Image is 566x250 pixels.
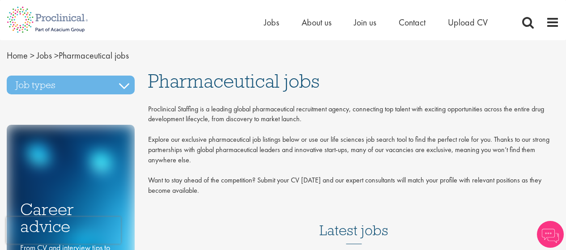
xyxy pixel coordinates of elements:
[448,17,488,28] a: Upload CV
[20,201,121,235] h3: Career advice
[7,76,135,94] h3: Job types
[302,17,332,28] a: About us
[264,17,279,28] a: Jobs
[537,221,564,248] img: Chatbot
[399,17,426,28] a: Contact
[7,50,28,61] a: breadcrumb link to Home
[354,17,376,28] a: Join us
[148,69,319,93] span: Pharmaceutical jobs
[37,50,52,61] a: breadcrumb link to Jobs
[148,104,559,201] div: Proclinical Staffing is a leading global pharmaceutical recruitment agency, connecting top talent...
[54,50,59,61] span: >
[319,200,388,244] h3: Latest jobs
[7,50,129,61] span: Pharmaceutical jobs
[30,50,34,61] span: >
[6,217,121,244] iframe: reCAPTCHA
